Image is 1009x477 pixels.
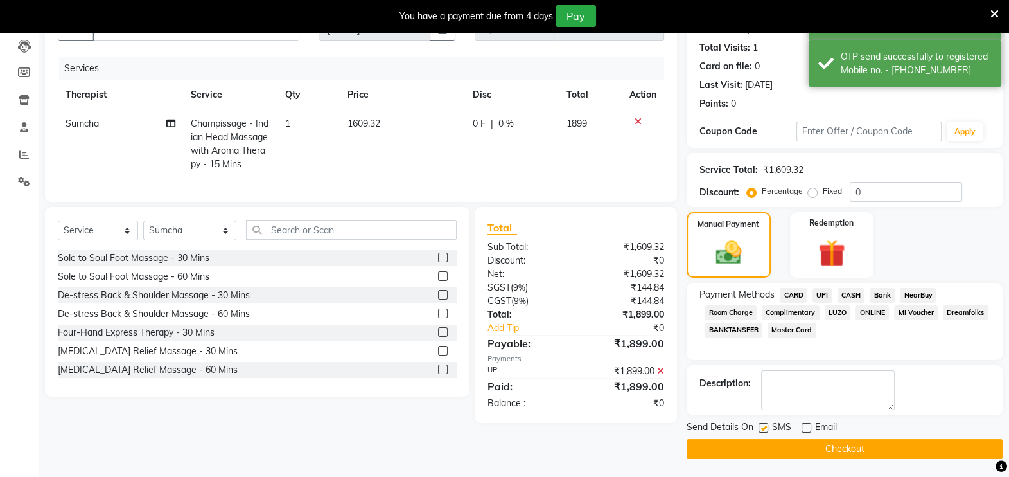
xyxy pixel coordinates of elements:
[340,80,464,109] th: Price
[753,41,758,55] div: 1
[699,288,775,301] span: Payment Methods
[478,397,576,410] div: Balance :
[487,295,511,307] span: CGST
[762,185,803,197] label: Percentage
[812,288,832,303] span: UPI
[58,289,250,302] div: De-stress Back & Shoulder Massage - 30 Mins
[768,323,816,337] span: Master Card
[943,305,988,320] span: Dreamfolks
[796,122,942,141] input: Enter Offer / Coupon Code
[478,240,576,254] div: Sub Total:
[576,397,674,410] div: ₹0
[699,41,750,55] div: Total Visits:
[66,118,99,129] span: Sumcha
[576,379,674,394] div: ₹1,899.00
[699,163,758,177] div: Service Total:
[576,254,674,267] div: ₹0
[708,238,750,267] img: _cash.svg
[58,270,209,283] div: Sole to Soul Foot Massage - 60 Mins
[763,163,803,177] div: ₹1,609.32
[478,267,576,281] div: Net:
[478,321,592,335] a: Add Tip
[487,221,517,235] span: Total
[810,237,854,270] img: _gift.svg
[478,336,576,351] div: Payable:
[823,185,842,197] label: Fixed
[487,282,511,293] span: SGST
[755,60,760,73] div: 0
[687,439,1003,459] button: Checkout
[947,122,983,141] button: Apply
[838,288,865,303] span: CASH
[473,117,486,130] span: 0 F
[699,97,728,111] div: Points:
[576,294,674,308] div: ₹144.84
[699,377,751,390] div: Description:
[513,282,525,292] span: 9%
[498,117,514,130] span: 0 %
[815,420,837,437] span: Email
[841,50,992,77] div: OTP send successfully to registered Mobile no. - 919652999000
[576,267,674,281] div: ₹1,609.32
[478,379,576,394] div: Paid:
[487,354,664,364] div: Payments
[478,254,576,267] div: Discount:
[772,420,791,437] span: SMS
[705,323,762,337] span: BANKTANSFER
[699,186,739,199] div: Discount:
[478,281,576,294] div: ( )
[58,80,183,109] th: Therapist
[705,305,757,320] span: Room Charge
[894,305,938,320] span: MI Voucher
[855,305,889,320] span: ONLINE
[576,336,674,351] div: ₹1,899.00
[731,97,736,111] div: 0
[825,305,851,320] span: LUZO
[246,220,457,240] input: Search or Scan
[285,118,290,129] span: 1
[514,296,526,306] span: 9%
[58,307,250,321] div: De-stress Back & Shoulder Massage - 60 Mins
[576,281,674,294] div: ₹144.84
[478,364,576,378] div: UPI
[900,288,936,303] span: NearBuy
[183,80,277,109] th: Service
[566,118,587,129] span: 1899
[58,363,238,377] div: [MEDICAL_DATA] Relief Massage - 60 Mins
[58,326,215,339] div: Four-Hand Express Therapy - 30 Mins
[58,345,238,358] div: [MEDICAL_DATA] Relief Massage - 30 Mins
[780,288,807,303] span: CARD
[622,80,664,109] th: Action
[191,118,268,170] span: Champissage - Indian Head Massage with Aroma Therapy - 15 Mins
[478,308,576,321] div: Total:
[465,80,559,109] th: Disc
[559,80,622,109] th: Total
[576,364,674,378] div: ₹1,899.00
[699,125,796,138] div: Coupon Code
[347,118,380,129] span: 1609.32
[59,57,674,80] div: Services
[699,60,752,73] div: Card on file:
[556,5,596,27] button: Pay
[745,78,773,92] div: [DATE]
[58,251,209,265] div: Sole to Soul Foot Massage - 30 Mins
[699,78,742,92] div: Last Visit:
[399,10,553,23] div: You have a payment due from 4 days
[687,420,753,437] span: Send Details On
[762,305,820,320] span: Complimentary
[277,80,340,109] th: Qty
[870,288,895,303] span: Bank
[576,240,674,254] div: ₹1,609.32
[809,217,854,229] label: Redemption
[592,321,674,335] div: ₹0
[698,219,759,230] label: Manual Payment
[576,308,674,321] div: ₹1,899.00
[478,294,576,308] div: ( )
[491,117,493,130] span: |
